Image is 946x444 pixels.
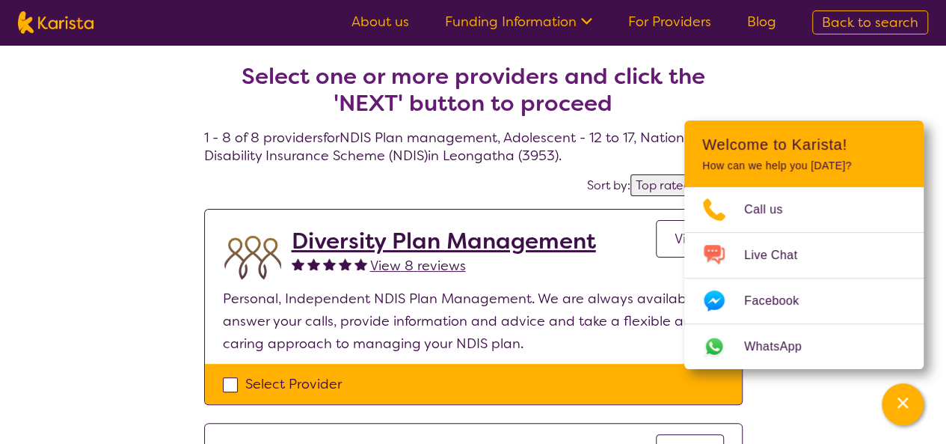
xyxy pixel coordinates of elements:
img: fullstar [292,258,304,270]
ul: Choose channel [684,187,924,369]
a: Blog [747,13,776,31]
a: Diversity Plan Management [292,228,596,255]
p: Personal, Independent NDIS Plan Management. We are always available to answer your calls, provide... [223,288,724,355]
a: Funding Information [445,13,592,31]
span: WhatsApp [744,335,820,358]
h4: 1 - 8 of 8 providers for NDIS Plan management , Adolescent - 12 to 17 , National Disability Insur... [204,27,743,165]
img: fullstar [307,258,320,270]
a: View [656,220,724,258]
span: View 8 reviews [370,257,466,275]
a: Back to search [812,10,928,34]
a: For Providers [628,13,711,31]
span: Back to search [822,13,918,31]
img: Karista logo [18,11,93,34]
p: How can we help you [DATE]? [702,159,906,172]
img: fullstar [354,258,367,270]
img: fullstar [339,258,351,270]
span: View [675,230,705,248]
button: Channel Menu [882,383,924,425]
span: Call us [744,198,801,221]
span: Facebook [744,290,817,312]
h2: Welcome to Karista! [702,136,906,153]
a: Web link opens in a new tab. [684,324,924,369]
span: Live Chat [744,244,815,267]
a: About us [351,13,409,31]
label: Sort by: [587,177,630,193]
img: duqvjtfkvnzb31ymex15.png [223,228,283,288]
div: Channel Menu [684,121,924,369]
h2: Select one or more providers and click the 'NEXT' button to proceed [222,63,725,117]
a: View 8 reviews [370,255,466,277]
img: fullstar [323,258,336,270]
